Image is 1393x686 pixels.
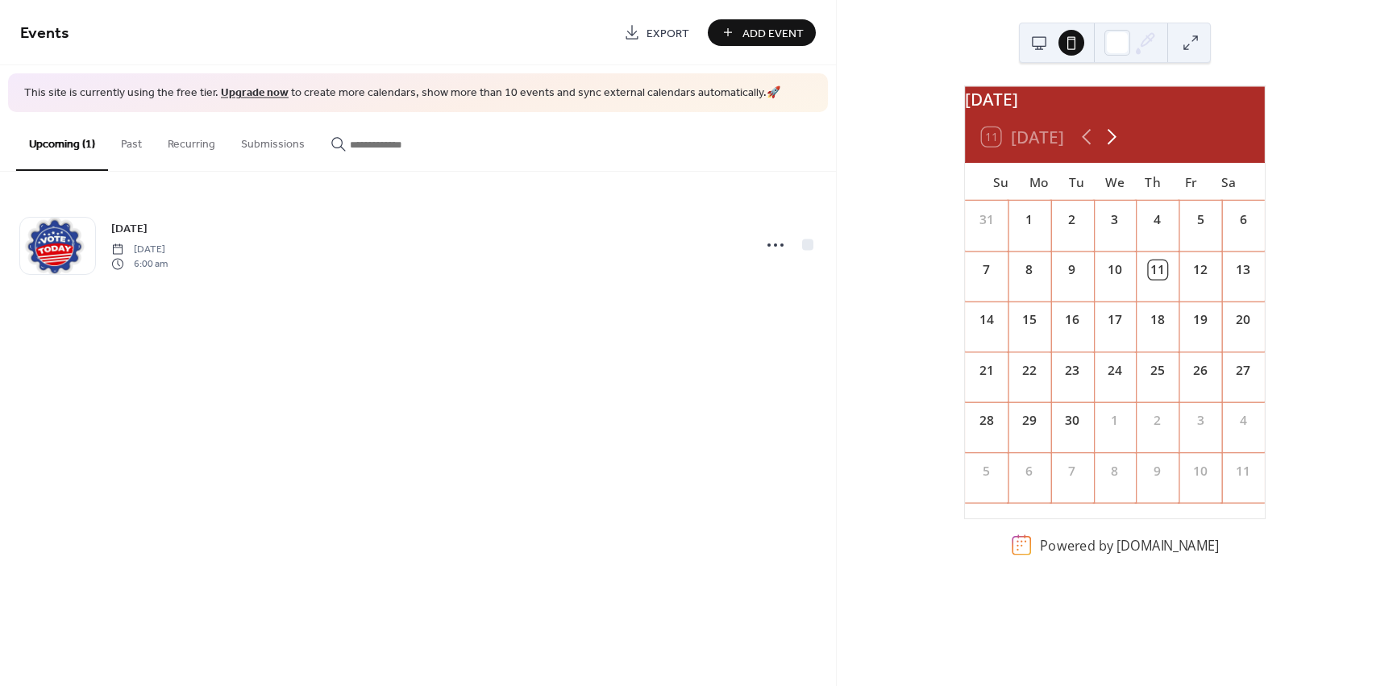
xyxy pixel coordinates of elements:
div: 9 [1148,462,1166,480]
button: Submissions [228,112,318,169]
div: 7 [1062,462,1081,480]
div: 3 [1191,411,1209,430]
div: Tu [1058,163,1096,201]
div: 5 [977,462,996,480]
span: Export [647,25,689,42]
div: 22 [1020,361,1038,380]
div: 2 [1148,411,1166,430]
div: 19 [1191,311,1209,330]
div: 20 [1233,311,1252,330]
button: Add Event [708,19,816,46]
div: 6 [1020,462,1038,480]
div: 1 [1020,210,1038,229]
div: 27 [1233,361,1252,380]
a: [DATE] [111,219,148,238]
div: 11 [1233,462,1252,480]
div: 31 [977,210,996,229]
div: 11 [1148,260,1166,279]
div: 4 [1148,210,1166,229]
a: Export [612,19,701,46]
div: Mo [1020,163,1058,201]
div: 16 [1062,311,1081,330]
span: [DATE] [111,220,148,237]
div: 10 [1105,260,1124,279]
div: 13 [1233,260,1252,279]
div: 23 [1062,361,1081,380]
div: 6 [1233,210,1252,229]
div: 5 [1191,210,1209,229]
span: Events [20,18,69,49]
div: 9 [1062,260,1081,279]
div: 4 [1233,411,1252,430]
div: 28 [977,411,996,430]
div: 18 [1148,311,1166,330]
div: 3 [1105,210,1124,229]
div: 1 [1105,411,1124,430]
div: 2 [1062,210,1081,229]
button: Past [108,112,155,169]
span: This site is currently using the free tier. to create more calendars, show more than 10 events an... [24,85,780,102]
div: Th [1133,163,1171,201]
div: 30 [1062,411,1081,430]
div: 25 [1148,361,1166,380]
span: [DATE] [111,242,168,256]
div: Su [982,163,1020,201]
div: 10 [1191,462,1209,480]
div: Powered by [1040,536,1219,554]
div: 14 [977,311,996,330]
button: Recurring [155,112,228,169]
div: 7 [977,260,996,279]
a: [DOMAIN_NAME] [1116,536,1219,554]
div: 15 [1020,311,1038,330]
span: Add Event [742,25,804,42]
div: 29 [1020,411,1038,430]
span: 6:00 am [111,257,168,272]
div: 8 [1105,462,1124,480]
div: 8 [1020,260,1038,279]
div: Sa [1210,163,1248,201]
div: We [1096,163,1133,201]
div: 26 [1191,361,1209,380]
div: 12 [1191,260,1209,279]
div: [DATE] [965,86,1265,111]
div: 17 [1105,311,1124,330]
a: Upgrade now [221,82,289,104]
div: 21 [977,361,996,380]
div: 24 [1105,361,1124,380]
div: Fr [1172,163,1210,201]
button: Upcoming (1) [16,112,108,171]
